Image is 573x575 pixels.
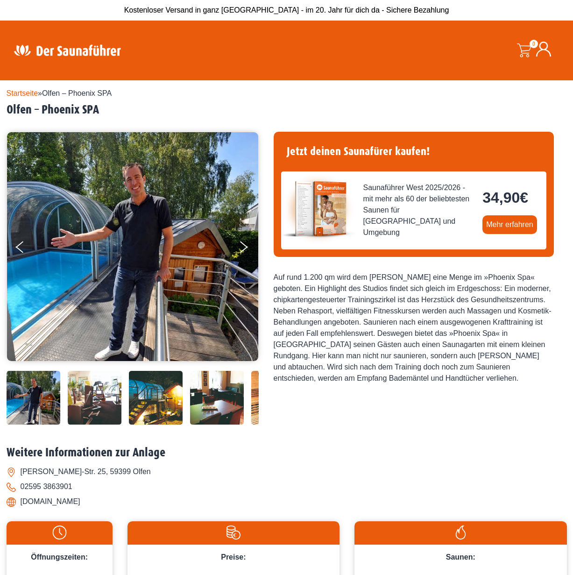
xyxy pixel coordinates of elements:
span: Öffnungszeiten: [31,553,88,561]
li: [DOMAIN_NAME] [7,494,567,509]
li: [PERSON_NAME]-Str. 25, 59399 Olfen [7,464,567,479]
span: Preise: [221,553,246,561]
span: Olfen – Phoenix SPA [42,89,112,97]
button: Next [238,237,262,261]
a: Mehr erfahren [482,215,537,234]
li: 02595 3863901 [7,479,567,494]
a: Startseite [7,89,38,97]
img: Uhr-weiss.svg [11,525,108,540]
span: Saunen: [446,553,475,561]
h4: Jetzt deinen Saunafürer kaufen! [281,139,546,164]
span: Kostenloser Versand in ganz [GEOGRAPHIC_DATA] - im 20. Jahr für dich da - Sichere Bezahlung [124,6,449,14]
h2: Weitere Informationen zur Anlage [7,446,567,460]
span: » [7,89,112,97]
h2: Olfen – Phoenix SPA [7,103,567,117]
img: der-saunafuehrer-2025-west.jpg [281,171,356,246]
div: Auf rund 1.200 qm wird dem [PERSON_NAME] eine Menge im »Phoenix Spa« geboten. Ein Highlight des S... [274,272,554,384]
span: 0 [530,40,538,48]
img: Preise-weiss.svg [132,525,335,540]
button: Previous [16,237,39,261]
span: € [520,189,528,206]
img: Flamme-weiss.svg [359,525,562,540]
bdi: 34,90 [482,189,528,206]
span: Saunaführer West 2025/2026 - mit mehr als 60 der beliebtesten Saunen für [GEOGRAPHIC_DATA] und Um... [363,182,475,238]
